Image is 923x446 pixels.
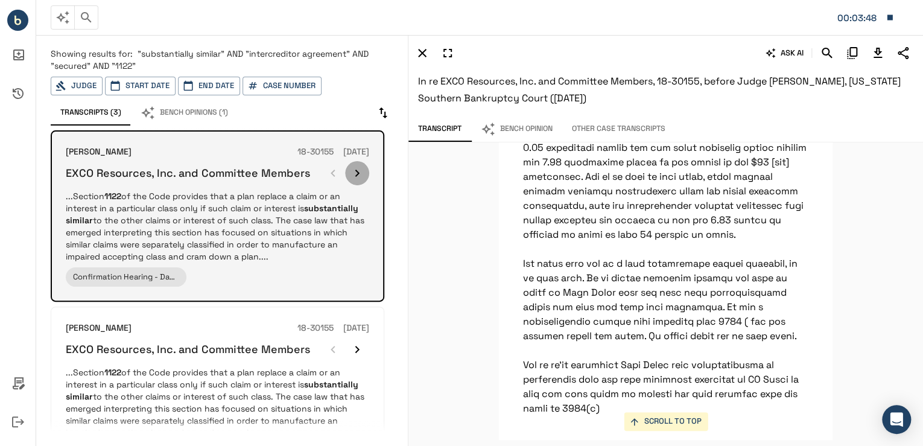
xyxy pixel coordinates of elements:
[131,100,238,126] button: Bench Opinions (1)
[624,412,708,431] button: SCROLL TO TOP
[831,5,900,30] button: Matter: 107629.0001
[104,367,121,378] em: 1122
[562,116,675,142] button: Other Case Transcripts
[471,116,562,142] button: Bench Opinion
[51,77,103,95] button: Judge
[51,48,369,71] span: "substantially similar" AND "intercreditor agreement" AND "secured" AND "1122"
[104,191,121,202] em: 1122
[837,10,880,26] div: Matter: 107629.0001
[66,203,358,226] em: substantially similar
[66,366,369,439] p: ...Section of the Code provides that a plan replace a claim or an interest in a particular class ...
[66,322,132,335] h6: [PERSON_NAME]
[867,43,888,63] button: Download Transcript
[297,322,334,335] h6: 18-30155
[73,272,191,282] span: Confirmation Hearing - Day Two
[66,190,369,263] p: ...Section of the Code provides that a plan replace a claim or an interest in a particular class ...
[105,77,176,95] button: Start Date
[343,145,369,159] h6: [DATE]
[817,43,837,63] button: Search
[66,145,132,159] h6: [PERSON_NAME]
[763,43,807,63] button: ASK AI
[408,116,471,142] button: Transcript
[882,405,911,434] div: Open Intercom Messenger
[842,43,863,63] button: Copy Citation
[66,379,358,402] em: substantially similar
[66,166,310,180] h6: EXCO Resources, Inc. and Committee Members
[243,77,322,95] button: Case Number
[51,48,133,59] span: Showing results for:
[51,100,131,126] button: Transcripts (3)
[297,145,334,159] h6: 18-30155
[893,43,913,63] button: Share Transcript
[343,322,369,335] h6: [DATE]
[66,342,310,356] h6: EXCO Resources, Inc. and Committee Members
[418,75,901,104] span: In re EXCO Resources, Inc. and Committee Members, 18-30155, before Judge [PERSON_NAME], [US_STATE...
[178,77,240,95] button: End Date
